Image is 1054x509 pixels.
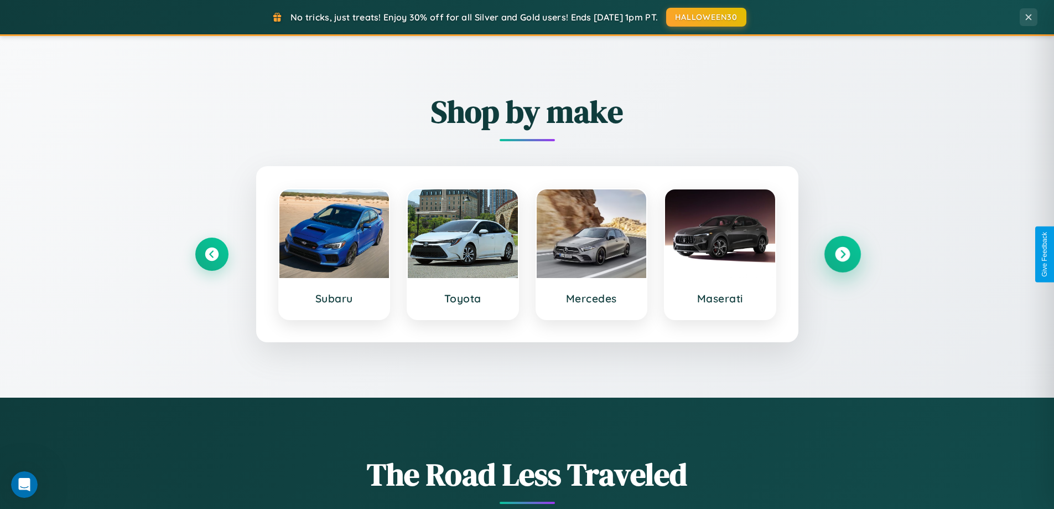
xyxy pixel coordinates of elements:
div: Give Feedback [1041,232,1048,277]
h3: Mercedes [548,292,636,305]
h3: Subaru [290,292,378,305]
h2: Shop by make [195,90,859,133]
h1: The Road Less Traveled [195,453,859,496]
span: No tricks, just treats! Enjoy 30% off for all Silver and Gold users! Ends [DATE] 1pm PT. [290,12,658,23]
h3: Toyota [419,292,507,305]
iframe: Intercom live chat [11,471,38,498]
button: HALLOWEEN30 [666,8,746,27]
h3: Maserati [676,292,764,305]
